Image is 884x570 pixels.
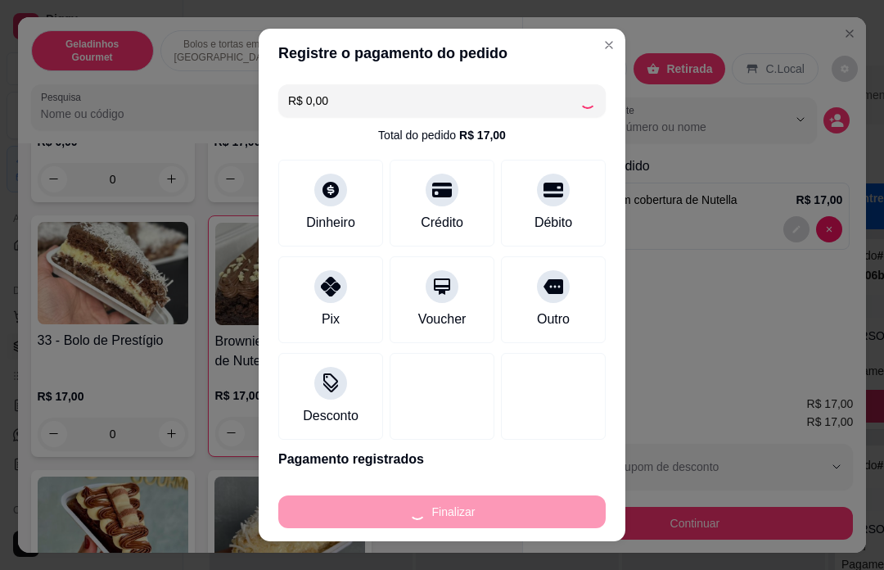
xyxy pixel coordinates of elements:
[537,310,570,329] div: Outro
[534,213,572,233] div: Débito
[303,406,359,426] div: Desconto
[596,32,622,58] button: Close
[459,127,506,143] div: R$ 17,00
[378,127,506,143] div: Total do pedido
[259,29,625,78] header: Registre o pagamento do pedido
[306,213,355,233] div: Dinheiro
[580,93,596,109] div: Loading
[421,213,463,233] div: Crédito
[418,310,467,329] div: Voucher
[288,84,580,117] input: Ex.: hambúrguer de cordeiro
[278,450,606,469] p: Pagamento registrados
[322,310,340,329] div: Pix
